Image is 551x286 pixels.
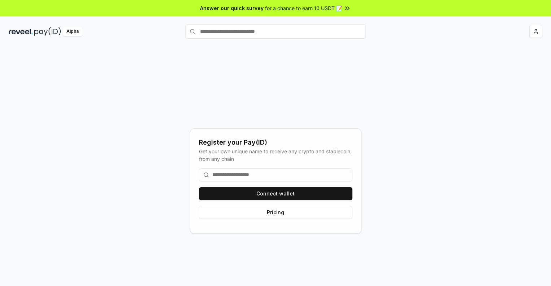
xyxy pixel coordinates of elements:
span: for a chance to earn 10 USDT 📝 [265,4,342,12]
div: Register your Pay(ID) [199,137,352,148]
img: reveel_dark [9,27,33,36]
div: Alpha [62,27,83,36]
button: Connect wallet [199,187,352,200]
button: Pricing [199,206,352,219]
img: pay_id [34,27,61,36]
span: Answer our quick survey [200,4,264,12]
div: Get your own unique name to receive any crypto and stablecoin, from any chain [199,148,352,163]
